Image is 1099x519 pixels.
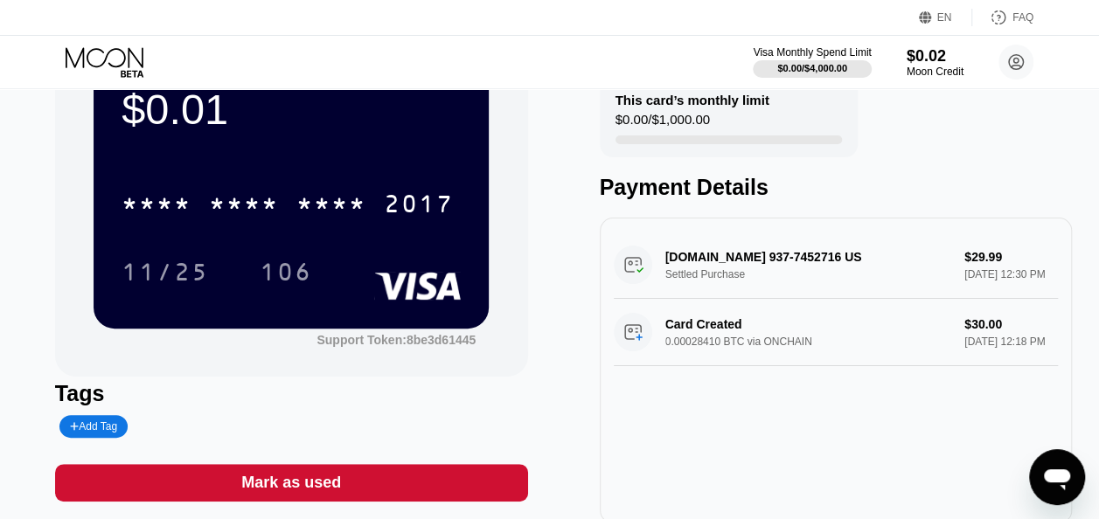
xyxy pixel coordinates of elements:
div: Add Tag [59,415,128,438]
div: Add Tag [70,420,117,432]
div: Mark as used [55,464,528,502]
div: 106 [260,260,312,288]
div: 2017 [384,192,454,220]
div: Visa Monthly Spend Limit [753,46,871,59]
div: EN [919,9,972,26]
div: Mark as used [241,473,341,493]
div: FAQ [1012,11,1033,24]
iframe: Button to launch messaging window [1029,449,1085,505]
div: Tags [55,381,528,406]
div: $0.01 [122,85,461,134]
div: EN [937,11,952,24]
div: $0.00 / $4,000.00 [777,63,847,73]
div: 11/25 [108,250,222,294]
div: $0.00 / $1,000.00 [616,112,710,135]
div: Support Token: 8be3d61445 [316,333,476,347]
div: $0.02 [907,47,963,66]
div: This card’s monthly limit [616,93,769,107]
div: 11/25 [122,260,209,288]
div: Support Token:8be3d61445 [316,333,476,347]
div: Visa Monthly Spend Limit$0.00/$4,000.00 [753,46,871,78]
div: $0.02Moon Credit [907,47,963,78]
div: FAQ [972,9,1033,26]
div: Moon Credit [907,66,963,78]
div: 106 [247,250,325,294]
div: Payment Details [600,175,1073,200]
